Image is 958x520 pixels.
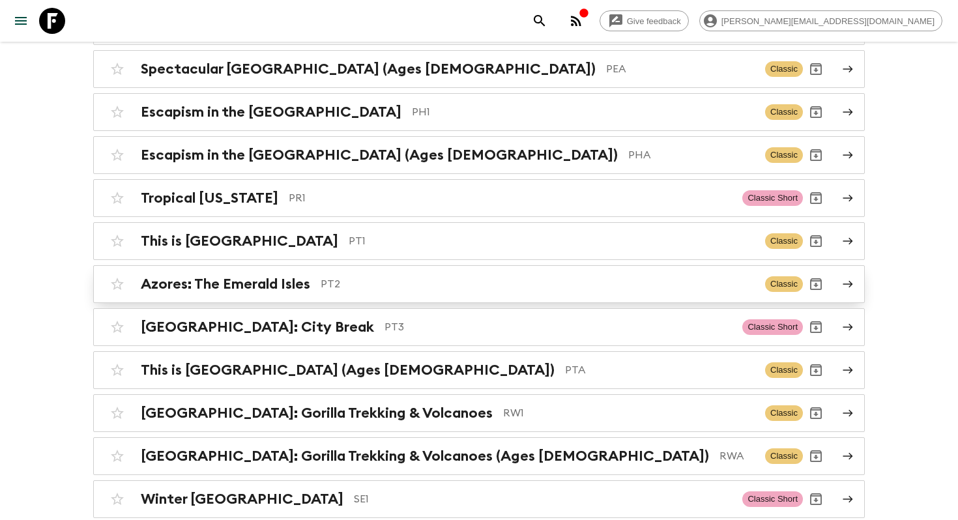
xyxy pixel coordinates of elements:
p: RWA [719,448,755,464]
span: Classic [765,233,803,249]
h2: Winter [GEOGRAPHIC_DATA] [141,491,343,508]
span: Classic [765,405,803,421]
button: Archive [803,185,829,211]
a: Tropical [US_STATE]PR1Classic ShortArchive [93,179,865,217]
a: Escapism in the [GEOGRAPHIC_DATA] (Ages [DEMOGRAPHIC_DATA])PHAClassicArchive [93,136,865,174]
a: This is [GEOGRAPHIC_DATA]PT1ClassicArchive [93,222,865,260]
button: Archive [803,56,829,82]
a: Winter [GEOGRAPHIC_DATA]SE1Classic ShortArchive [93,480,865,518]
span: Classic [765,448,803,464]
span: Classic [765,61,803,77]
span: [PERSON_NAME][EMAIL_ADDRESS][DOMAIN_NAME] [714,16,942,26]
span: Classic [765,362,803,378]
a: [GEOGRAPHIC_DATA]: Gorilla Trekking & Volcanoes (Ages [DEMOGRAPHIC_DATA])RWAClassicArchive [93,437,865,475]
a: This is [GEOGRAPHIC_DATA] (Ages [DEMOGRAPHIC_DATA])PTAClassicArchive [93,351,865,389]
span: Classic Short [742,190,803,206]
button: search adventures [527,8,553,34]
a: Escapism in the [GEOGRAPHIC_DATA]PH1ClassicArchive [93,93,865,131]
p: PEA [606,61,755,77]
h2: This is [GEOGRAPHIC_DATA] [141,233,338,250]
button: Archive [803,443,829,469]
p: PTA [565,362,755,378]
h2: Spectacular [GEOGRAPHIC_DATA] (Ages [DEMOGRAPHIC_DATA]) [141,61,596,78]
p: RW1 [503,405,755,421]
button: Archive [803,142,829,168]
button: menu [8,8,34,34]
span: Classic Short [742,319,803,335]
span: Classic [765,104,803,120]
h2: [GEOGRAPHIC_DATA]: Gorilla Trekking & Volcanoes (Ages [DEMOGRAPHIC_DATA]) [141,448,709,465]
span: Classic [765,147,803,163]
button: Archive [803,228,829,254]
button: Archive [803,99,829,125]
button: Archive [803,400,829,426]
p: PT1 [349,233,755,249]
p: PT2 [321,276,755,292]
p: PR1 [289,190,732,206]
h2: [GEOGRAPHIC_DATA]: City Break [141,319,374,336]
p: PT3 [385,319,732,335]
button: Archive [803,271,829,297]
h2: Azores: The Emerald Isles [141,276,310,293]
h2: Tropical [US_STATE] [141,190,278,207]
a: [GEOGRAPHIC_DATA]: City BreakPT3Classic ShortArchive [93,308,865,346]
a: Spectacular [GEOGRAPHIC_DATA] (Ages [DEMOGRAPHIC_DATA])PEAClassicArchive [93,50,865,88]
a: [GEOGRAPHIC_DATA]: Gorilla Trekking & VolcanoesRW1ClassicArchive [93,394,865,432]
button: Archive [803,314,829,340]
h2: [GEOGRAPHIC_DATA]: Gorilla Trekking & Volcanoes [141,405,493,422]
span: Classic Short [742,491,803,507]
h2: Escapism in the [GEOGRAPHIC_DATA] (Ages [DEMOGRAPHIC_DATA]) [141,147,618,164]
h2: Escapism in the [GEOGRAPHIC_DATA] [141,104,401,121]
button: Archive [803,357,829,383]
span: Classic [765,276,803,292]
p: PHA [628,147,755,163]
a: Give feedback [600,10,689,31]
span: Give feedback [620,16,688,26]
button: Archive [803,486,829,512]
a: Azores: The Emerald IslesPT2ClassicArchive [93,265,865,303]
h2: This is [GEOGRAPHIC_DATA] (Ages [DEMOGRAPHIC_DATA]) [141,362,555,379]
p: PH1 [412,104,755,120]
div: [PERSON_NAME][EMAIL_ADDRESS][DOMAIN_NAME] [699,10,942,31]
p: SE1 [354,491,732,507]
